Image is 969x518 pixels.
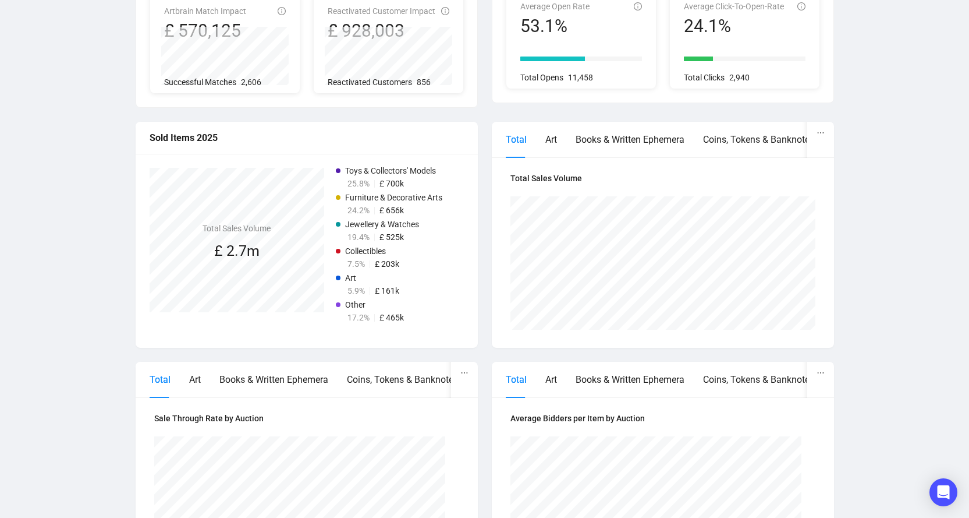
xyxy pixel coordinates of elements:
[241,77,261,87] span: 2,606
[345,166,436,175] span: Toys & Collectors' Models
[214,242,260,259] span: £ 2.7m
[807,362,834,384] button: ellipsis
[545,372,557,387] div: Art
[576,372,684,387] div: Books & Written Ephemera
[328,77,412,87] span: Reactivated Customers
[568,73,593,82] span: 11,458
[807,122,834,144] button: ellipsis
[189,372,201,387] div: Art
[634,2,642,10] span: info-circle
[278,7,286,15] span: info-circle
[347,286,365,295] span: 5.9%
[684,73,725,82] span: Total Clicks
[379,232,404,242] span: £ 525k
[347,259,365,269] span: 7.5%
[520,73,563,82] span: Total Opens
[684,2,784,11] span: Average Click-To-Open-Rate
[451,362,478,384] button: ellipsis
[164,20,246,42] div: £ 570,125
[417,77,431,87] span: 856
[460,369,468,377] span: ellipsis
[347,313,370,322] span: 17.2%
[576,132,684,147] div: Books & Written Ephemera
[441,7,449,15] span: info-circle
[347,232,370,242] span: 19.4%
[150,131,464,145] div: Sold Items 2025
[510,172,815,185] h4: Total Sales Volume
[375,259,399,269] span: £ 203k
[154,412,459,425] h4: Sale Through Rate by Auction
[506,372,527,387] div: Total
[164,6,246,16] span: Artbrain Match Impact
[379,313,404,322] span: £ 465k
[347,206,370,215] span: 24.2%
[510,412,815,425] h4: Average Bidders per Item by Auction
[328,20,435,42] div: £ 928,003
[150,372,171,387] div: Total
[506,132,527,147] div: Total
[703,372,814,387] div: Coins, Tokens & Banknotes
[345,273,356,283] span: Art
[684,15,784,37] div: 24.1%
[817,369,825,377] span: ellipsis
[379,206,404,215] span: £ 656k
[703,132,814,147] div: Coins, Tokens & Banknotes
[545,132,557,147] div: Art
[164,77,236,87] span: Successful Matches
[345,300,365,309] span: Other
[345,193,442,202] span: Furniture & Decorative Arts
[929,478,957,506] div: Open Intercom Messenger
[345,220,419,229] span: Jewellery & Watches
[729,73,750,82] span: 2,940
[520,2,590,11] span: Average Open Rate
[520,15,590,37] div: 53.1%
[203,222,271,235] h4: Total Sales Volume
[347,179,370,188] span: 25.8%
[797,2,805,10] span: info-circle
[379,179,404,188] span: £ 700k
[817,129,825,137] span: ellipsis
[345,246,386,256] span: Collectibles
[375,286,399,295] span: £ 161k
[219,372,328,387] div: Books & Written Ephemera
[328,6,435,16] span: Reactivated Customer Impact
[347,372,458,387] div: Coins, Tokens & Banknotes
